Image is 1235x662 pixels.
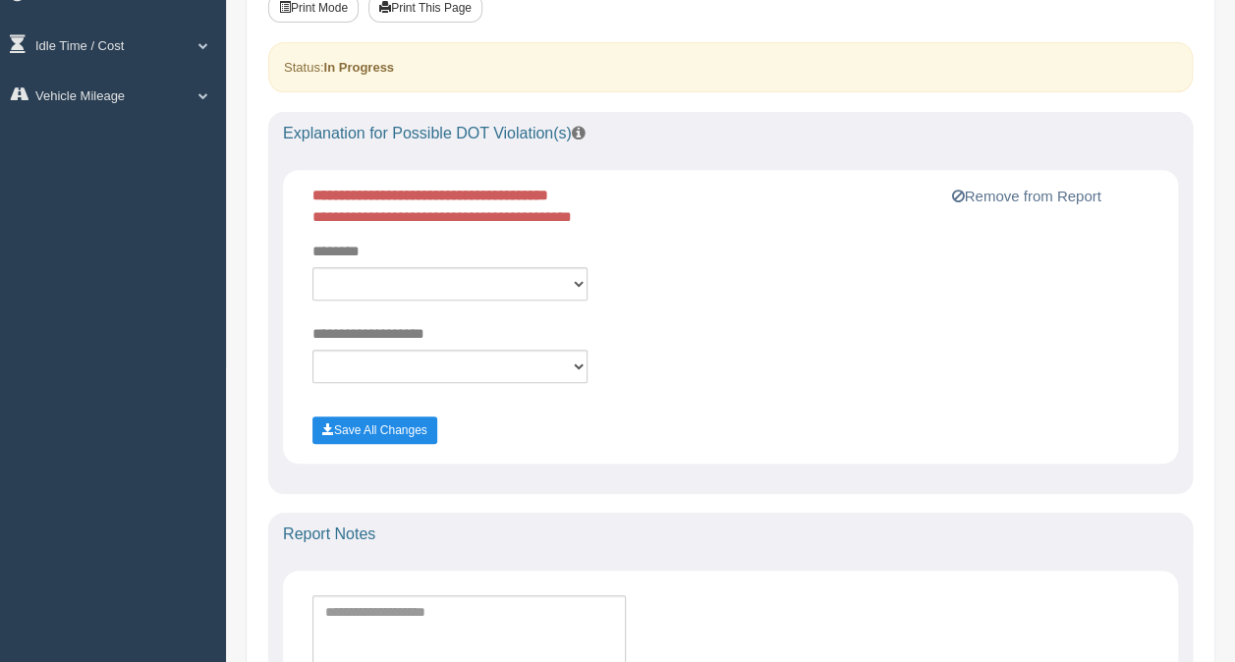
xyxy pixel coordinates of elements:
[268,513,1193,556] div: Report Notes
[312,416,437,444] button: Save
[323,60,394,75] strong: In Progress
[945,185,1106,208] button: Remove from Report
[268,112,1193,155] div: Explanation for Possible DOT Violation(s)
[268,42,1193,92] div: Status:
